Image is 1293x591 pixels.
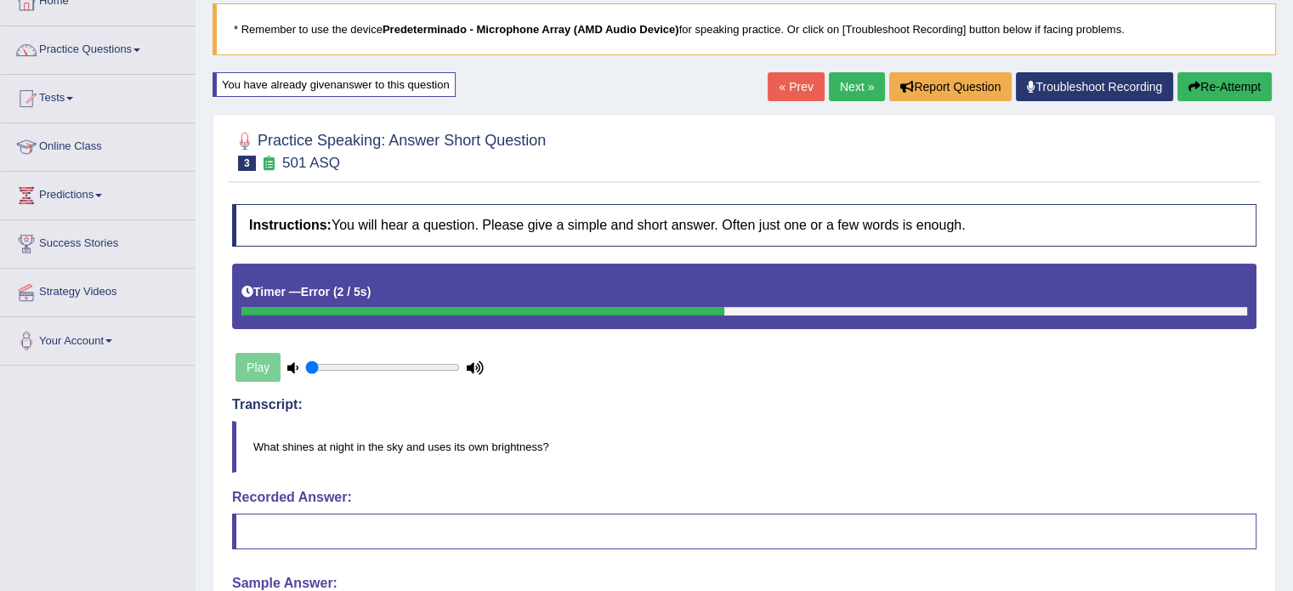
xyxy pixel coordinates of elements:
a: Tests [1,75,195,117]
a: Next » [829,72,885,101]
h5: Timer — [241,286,371,298]
h4: Sample Answer: [232,576,1256,591]
h4: Transcript: [232,397,1256,412]
a: Success Stories [1,220,195,263]
b: ( [333,285,337,298]
span: 3 [238,156,256,171]
b: Error [301,285,330,298]
button: Report Question [889,72,1012,101]
a: Strategy Videos [1,269,195,311]
button: Re-Attempt [1177,72,1272,101]
a: Predictions [1,172,195,214]
h4: You will hear a question. Please give a simple and short answer. Often just one or a few words is... [232,204,1256,247]
blockquote: What shines at night in the sky and uses its own brightness? [232,421,1256,473]
small: Exam occurring question [260,156,278,172]
b: Predeterminado - Microphone Array (AMD Audio Device) [383,23,679,36]
h2: Practice Speaking: Answer Short Question [232,128,546,171]
a: Online Class [1,123,195,166]
h4: Recorded Answer: [232,490,1256,505]
a: Practice Questions [1,26,195,69]
a: « Prev [768,72,824,101]
a: Troubleshoot Recording [1016,72,1173,101]
b: Instructions: [249,218,332,232]
b: 2 / 5s [337,285,367,298]
blockquote: * Remember to use the device for speaking practice. Or click on [Troubleshoot Recording] button b... [213,3,1276,55]
small: 501 ASQ [282,155,340,171]
div: You have already given answer to this question [213,72,456,97]
a: Your Account [1,317,195,360]
b: ) [367,285,371,298]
